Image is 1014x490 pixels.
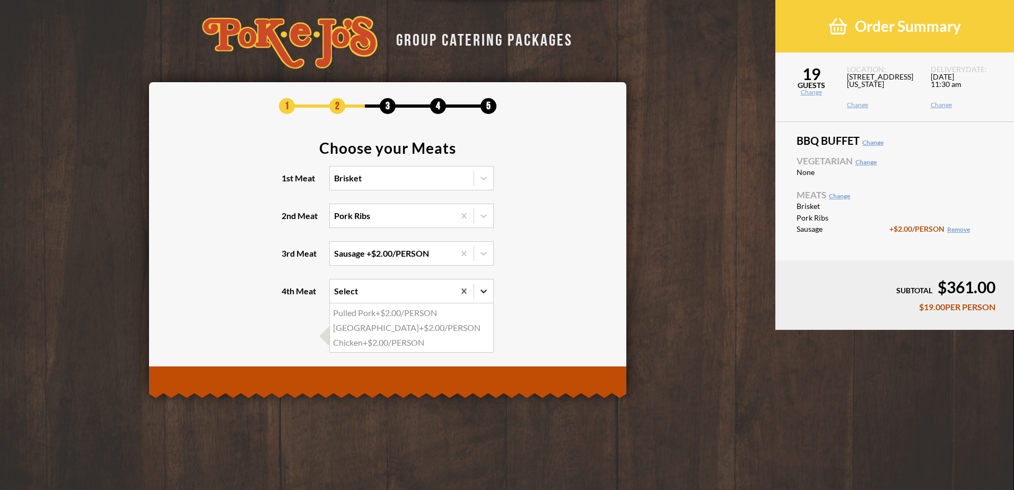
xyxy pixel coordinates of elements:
div: Sausage +$2.00/PERSON [334,249,429,258]
div: Select [334,287,358,295]
span: SUBTOTAL [896,286,932,295]
a: Change [862,138,884,146]
span: Vegetarian [797,156,993,165]
div: $19.00 PER PERSON [794,303,995,311]
div: [GEOGRAPHIC_DATA] +$2.00/PERSON [330,320,493,335]
span: 2 [329,98,345,114]
span: +$2.00 /PERSON [889,224,970,233]
span: Brisket [797,203,889,210]
a: Change [847,102,917,108]
span: Sausage [797,225,889,233]
span: Last [328,327,384,345]
span: Order Summary [855,17,961,36]
img: shopping-basket-3cad201a.png [829,17,847,36]
span: DELIVERY DATE: [931,66,1001,73]
a: Change [775,89,847,95]
span: LOCATION: [847,66,917,73]
span: 3 [380,98,396,114]
div: $361.00 [794,279,995,295]
span: GUESTS [775,82,847,89]
a: Change [829,192,850,200]
a: Change [931,102,1001,108]
label: 1st Meat [282,166,494,190]
span: 4 [430,98,446,114]
span: Pork Ribs [797,214,889,222]
li: None [797,168,993,177]
span: 1 [279,98,295,114]
div: GROUP CATERING PACKAGES [388,28,573,48]
span: Meats [797,190,993,199]
span: 19 [775,66,847,82]
label: 4th Meat [282,279,494,303]
div: Pulled Pork +$2.00/PERSON [330,305,493,320]
label: 2nd Meat [282,204,494,228]
span: [DATE] 11:30 am [931,73,1001,102]
div: Choose your Meats [319,141,456,155]
div: Pork Ribs [334,212,370,220]
label: 3rd Meat [282,241,494,266]
a: Change [855,158,877,166]
img: logo-34603ddf.svg [202,16,378,69]
a: Remove [947,225,970,233]
span: BBQ Buffet [797,135,993,146]
span: 5 [480,98,496,114]
span: [STREET_ADDRESS][US_STATE] [847,73,917,102]
div: Brisket [334,174,362,182]
div: Chicken +$2.00/PERSON [330,335,493,350]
